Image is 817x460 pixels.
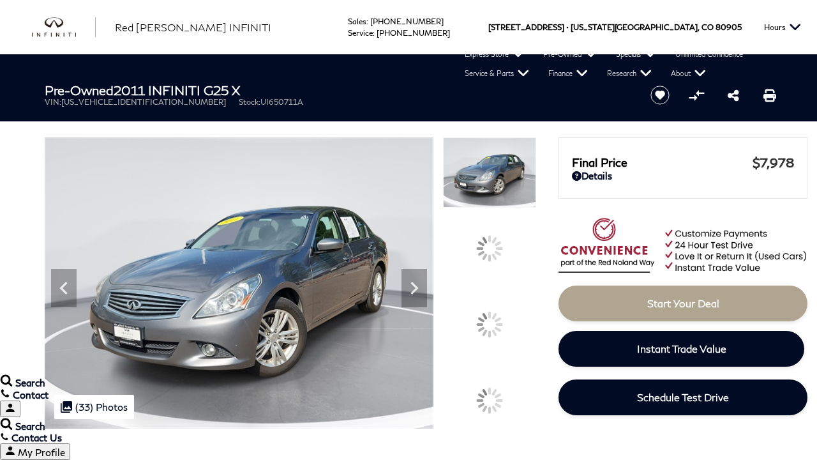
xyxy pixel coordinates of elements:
a: Unlimited Confidence [666,45,753,64]
a: Share this Pre-Owned 2011 INFINITI G25 X [728,88,739,103]
span: Contact [13,389,49,401]
a: Finance [539,64,597,83]
a: Pre-Owned [534,45,606,64]
img: INFINITI [32,17,96,38]
a: [PHONE_NUMBER] [370,17,444,26]
img: Used 2011 Graphite Shadow INFINITI X image 1 [45,137,433,429]
a: [PHONE_NUMBER] [377,28,450,38]
span: Search [15,420,45,432]
h1: 2011 INFINITI G25 X [45,83,629,97]
span: Search [15,377,45,388]
a: infiniti [32,17,96,38]
span: My Profile [18,447,65,458]
a: About [661,64,716,83]
span: Final Price [572,155,753,169]
span: Sales [348,17,366,26]
span: Contact Us [11,432,62,443]
button: Save vehicle [646,85,674,105]
span: $7,978 [753,155,794,170]
a: Final Price $7,978 [572,155,794,170]
span: VIN: [45,97,61,107]
span: [US_VEHICLE_IDENTIFICATION_NUMBER] [61,97,226,107]
span: UI650711A [260,97,303,107]
a: Service & Parts [455,64,539,83]
a: Start Your Deal [558,286,807,321]
a: Research [597,64,661,83]
a: Print this Pre-Owned 2011 INFINITI G25 X [763,88,776,103]
span: Instant Trade Value [637,342,726,355]
span: Start Your Deal [647,297,719,309]
a: Details [572,170,794,181]
span: Service [348,28,373,38]
a: Express Store [455,45,534,64]
span: Stock: [239,97,260,107]
span: Red [PERSON_NAME] INFINITI [115,21,271,33]
a: Instant Trade Value [558,331,804,367]
a: [STREET_ADDRESS] • [US_STATE][GEOGRAPHIC_DATA], CO 80905 [488,22,742,32]
nav: Main Navigation [13,45,817,83]
a: Red [PERSON_NAME] INFINITI [115,20,271,35]
img: Used 2011 Graphite Shadow INFINITI X image 1 [443,137,536,208]
span: : [373,28,375,38]
a: Specials [606,45,666,64]
button: Compare vehicle [687,86,706,105]
span: : [366,17,368,26]
strong: Pre-Owned [45,82,114,98]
